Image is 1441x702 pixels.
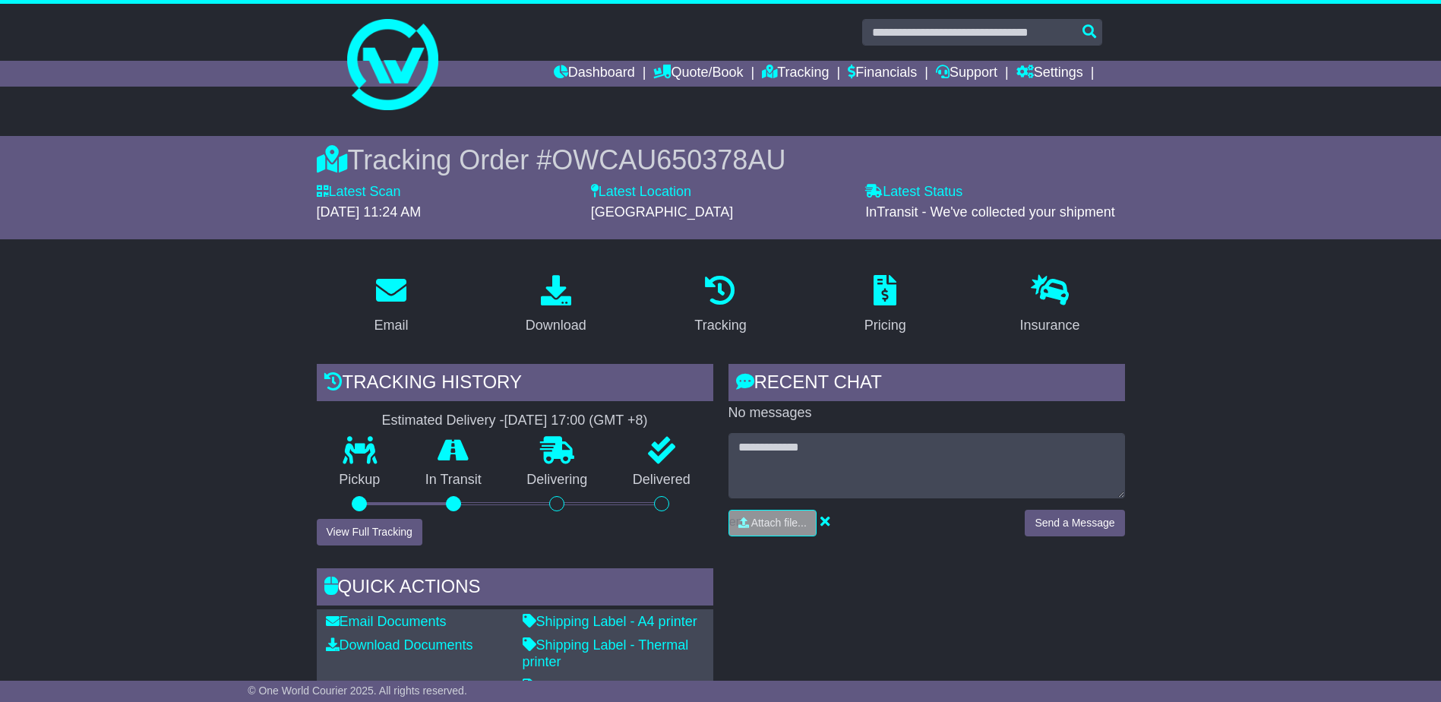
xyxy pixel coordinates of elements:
[684,270,756,341] a: Tracking
[728,364,1125,405] div: RECENT CHAT
[317,472,403,489] p: Pickup
[526,315,586,336] div: Download
[326,614,447,629] a: Email Documents
[364,270,418,341] a: Email
[317,184,401,201] label: Latest Scan
[855,270,916,341] a: Pricing
[516,270,596,341] a: Download
[504,413,648,429] div: [DATE] 17:00 (GMT +8)
[317,568,713,609] div: Quick Actions
[936,61,997,87] a: Support
[591,184,691,201] label: Latest Location
[374,315,408,336] div: Email
[523,637,689,669] a: Shipping Label - Thermal printer
[554,61,635,87] a: Dashboard
[762,61,829,87] a: Tracking
[523,614,697,629] a: Shipping Label - A4 printer
[1010,270,1090,341] a: Insurance
[403,472,504,489] p: In Transit
[653,61,743,87] a: Quote/Book
[248,685,467,697] span: © One World Courier 2025. All rights reserved.
[865,184,962,201] label: Latest Status
[317,519,422,545] button: View Full Tracking
[317,204,422,220] span: [DATE] 11:24 AM
[694,315,746,336] div: Tracking
[504,472,611,489] p: Delivering
[865,204,1115,220] span: InTransit - We've collected your shipment
[591,204,733,220] span: [GEOGRAPHIC_DATA]
[326,637,473,653] a: Download Documents
[1020,315,1080,336] div: Insurance
[864,315,906,336] div: Pricing
[848,61,917,87] a: Financials
[317,144,1125,176] div: Tracking Order #
[317,413,713,429] div: Estimated Delivery -
[317,364,713,405] div: Tracking history
[1016,61,1083,87] a: Settings
[1025,510,1124,536] button: Send a Message
[728,405,1125,422] p: No messages
[610,472,713,489] p: Delivered
[523,678,646,694] a: Consignment Note
[551,144,785,175] span: OWCAU650378AU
